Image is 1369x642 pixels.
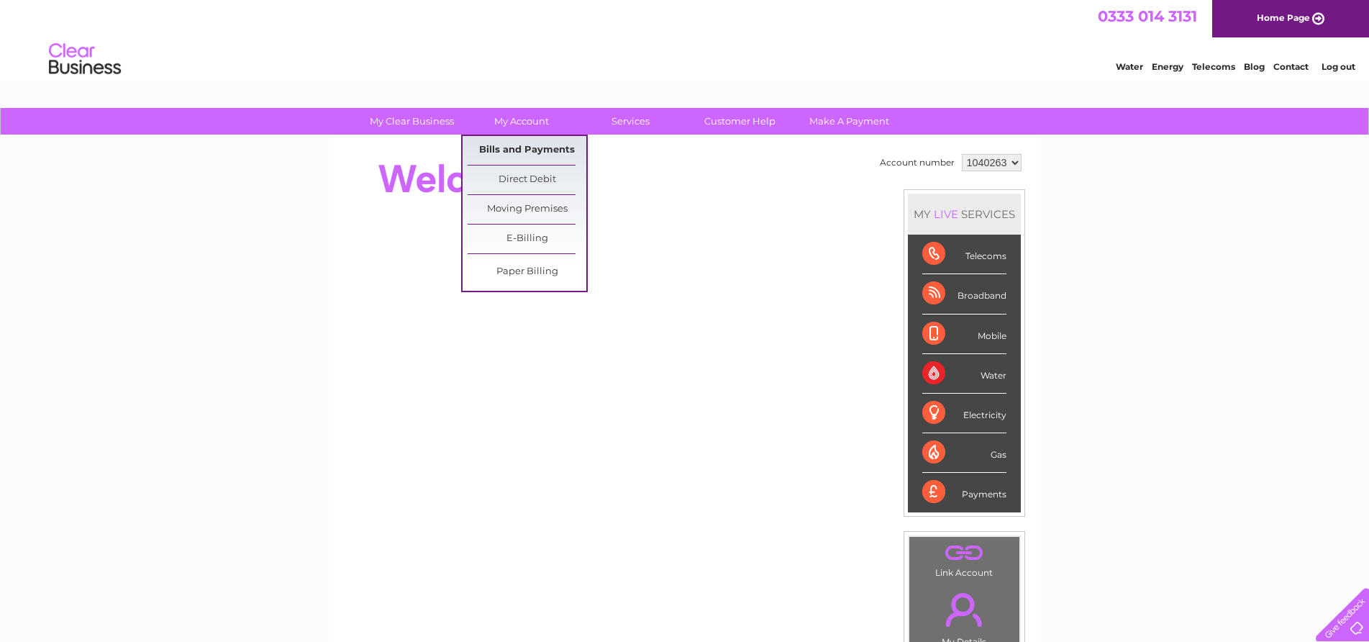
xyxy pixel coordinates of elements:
a: Direct Debit [468,166,586,194]
a: Energy [1152,61,1183,72]
a: My Clear Business [353,108,471,135]
div: Payments [922,473,1006,512]
a: . [913,584,1016,635]
div: LIVE [931,207,961,221]
a: Water [1116,61,1143,72]
a: Blog [1244,61,1265,72]
a: My Account [462,108,581,135]
div: Clear Business is a trading name of Verastar Limited (registered in [GEOGRAPHIC_DATA] No. 3667643... [345,8,1025,70]
a: Customer Help [681,108,799,135]
td: Account number [876,150,958,175]
a: Make A Payment [790,108,909,135]
div: Gas [922,433,1006,473]
div: Water [922,354,1006,394]
a: Moving Premises [468,195,586,224]
a: Log out [1322,61,1355,72]
td: Link Account [909,536,1020,582]
div: Broadband [922,274,1006,314]
img: logo.png [48,37,122,81]
a: Telecoms [1192,61,1235,72]
a: Contact [1273,61,1309,72]
div: Electricity [922,394,1006,433]
div: Telecoms [922,235,1006,274]
div: Mobile [922,315,1006,354]
a: Services [571,108,690,135]
a: . [913,541,1016,566]
div: MY SERVICES [908,194,1021,235]
a: E-Billing [468,225,586,253]
a: 0333 014 3131 [1098,7,1197,25]
a: Paper Billing [468,258,586,286]
a: Bills and Payments [468,136,586,165]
